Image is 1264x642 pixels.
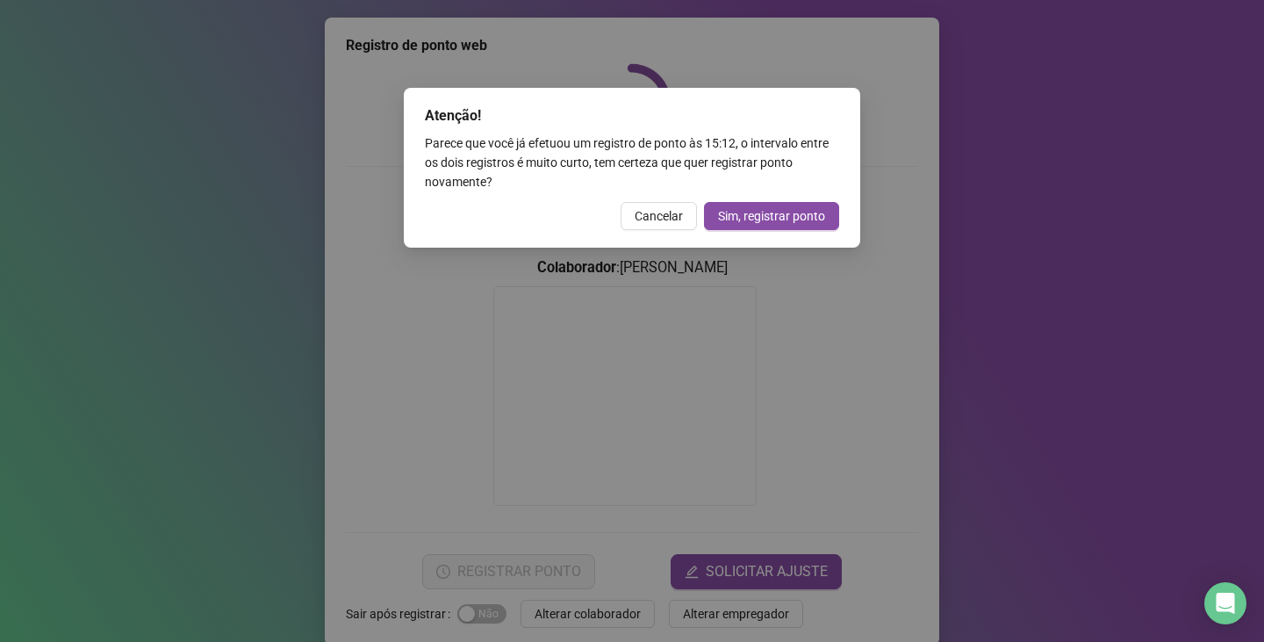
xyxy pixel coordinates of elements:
[621,202,697,230] button: Cancelar
[704,202,839,230] button: Sim, registrar ponto
[1204,582,1246,624] div: Open Intercom Messenger
[718,206,825,226] span: Sim, registrar ponto
[635,206,683,226] span: Cancelar
[425,105,839,126] div: Atenção!
[425,133,839,191] div: Parece que você já efetuou um registro de ponto às 15:12 , o intervalo entre os dois registros é ...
